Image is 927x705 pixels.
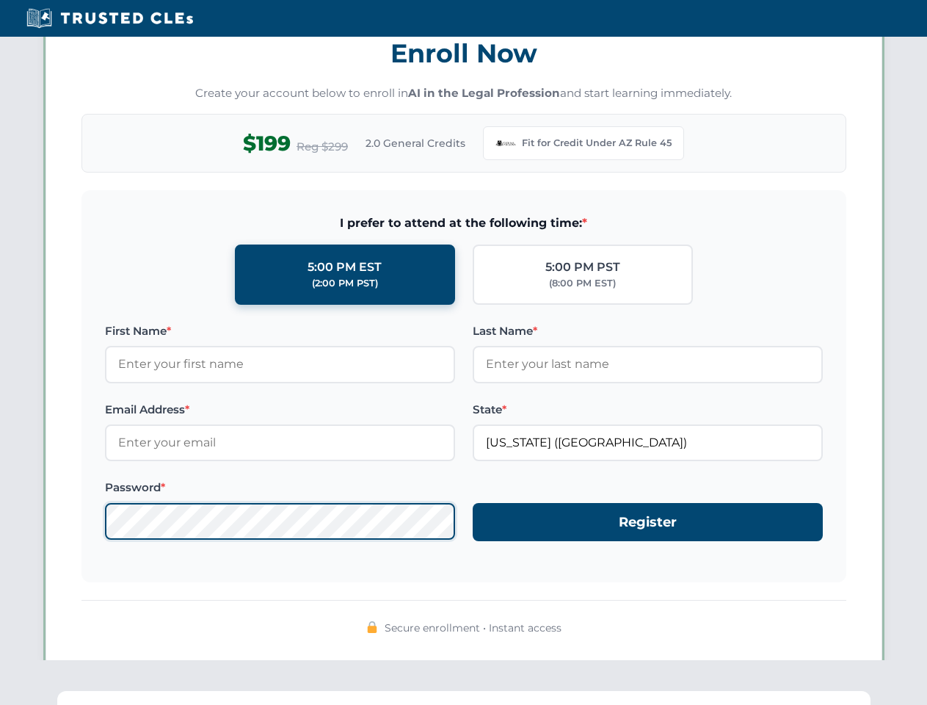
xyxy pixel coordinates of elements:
span: Secure enrollment • Instant access [385,620,561,636]
input: Enter your last name [473,346,823,383]
span: Reg $299 [297,138,348,156]
label: Password [105,479,455,496]
input: Arizona (AZ) [473,424,823,461]
img: Trusted CLEs [22,7,197,29]
label: State [473,401,823,419]
input: Enter your email [105,424,455,461]
span: $199 [243,127,291,160]
img: Arizona Bar [495,133,516,153]
button: Register [473,503,823,542]
img: 🔒 [366,621,378,633]
div: 5:00 PM EST [308,258,382,277]
div: 5:00 PM PST [545,258,620,277]
p: Create your account below to enroll in and start learning immediately. [81,85,846,102]
label: Email Address [105,401,455,419]
strong: AI in the Legal Profession [408,86,560,100]
label: First Name [105,322,455,340]
input: Enter your first name [105,346,455,383]
h3: Enroll Now [81,30,846,76]
span: I prefer to attend at the following time: [105,214,823,233]
span: Fit for Credit Under AZ Rule 45 [522,136,672,151]
div: (2:00 PM PST) [312,276,378,291]
span: 2.0 General Credits [366,135,465,151]
label: Last Name [473,322,823,340]
div: (8:00 PM EST) [549,276,616,291]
